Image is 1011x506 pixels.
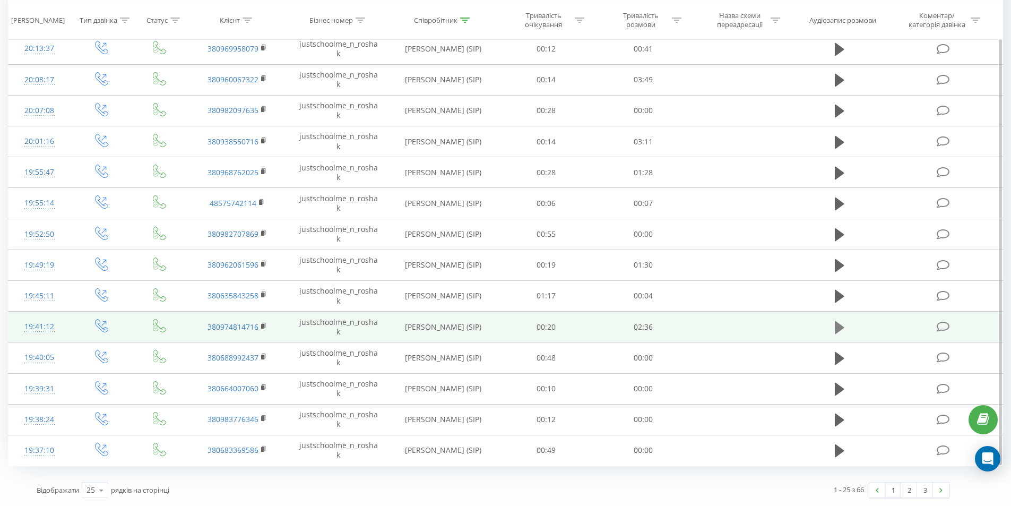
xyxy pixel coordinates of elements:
[208,167,258,177] a: 380968762025
[208,260,258,270] a: 380962061596
[389,373,498,404] td: [PERSON_NAME] (SIP)
[288,219,388,250] td: justschoolme_n_roshak
[498,250,595,280] td: 00:19
[595,219,692,250] td: 00:00
[498,95,595,126] td: 00:28
[208,136,258,147] a: 380938550716
[389,33,498,64] td: [PERSON_NAME] (SIP)
[288,342,388,373] td: justschoolme_n_roshak
[975,446,1000,471] div: Open Intercom Messenger
[19,379,60,399] div: 19:39:31
[208,290,258,301] a: 380635843258
[288,435,388,466] td: justschoolme_n_roshak
[19,409,60,430] div: 19:38:24
[595,95,692,126] td: 00:00
[595,312,692,342] td: 02:36
[19,131,60,152] div: 20:01:16
[498,373,595,404] td: 00:10
[498,435,595,466] td: 00:49
[498,64,595,95] td: 00:14
[208,229,258,239] a: 380982707869
[19,255,60,276] div: 19:49:19
[87,485,95,495] div: 25
[885,483,901,498] a: 1
[37,485,79,495] span: Відображати
[208,353,258,363] a: 380688992437
[389,95,498,126] td: [PERSON_NAME] (SIP)
[612,11,669,29] div: Тривалість розмови
[389,435,498,466] td: [PERSON_NAME] (SIP)
[498,157,595,188] td: 00:28
[19,193,60,213] div: 19:55:14
[595,404,692,435] td: 00:00
[906,11,968,29] div: Коментар/категорія дзвінка
[389,250,498,280] td: [PERSON_NAME] (SIP)
[498,126,595,157] td: 00:14
[19,286,60,306] div: 19:45:11
[498,33,595,64] td: 00:12
[389,312,498,342] td: [PERSON_NAME] (SIP)
[288,157,388,188] td: justschoolme_n_roshak
[146,15,168,24] div: Статус
[595,342,692,373] td: 00:00
[19,70,60,90] div: 20:08:17
[288,64,388,95] td: justschoolme_n_roshak
[595,188,692,219] td: 00:07
[19,100,60,121] div: 20:07:08
[208,414,258,424] a: 380983776346
[389,126,498,157] td: [PERSON_NAME] (SIP)
[288,312,388,342] td: justschoolme_n_roshak
[595,435,692,466] td: 00:00
[498,219,595,250] td: 00:55
[389,280,498,311] td: [PERSON_NAME] (SIP)
[19,347,60,368] div: 19:40:05
[208,74,258,84] a: 380960067322
[389,404,498,435] td: [PERSON_NAME] (SIP)
[309,15,353,24] div: Бізнес номер
[208,322,258,332] a: 380974814716
[19,162,60,183] div: 19:55:47
[19,316,60,337] div: 19:41:12
[19,440,60,461] div: 19:37:10
[288,250,388,280] td: justschoolme_n_roshak
[498,404,595,435] td: 00:12
[711,11,768,29] div: Назва схеми переадресації
[515,11,572,29] div: Тривалість очікування
[220,15,240,24] div: Клієнт
[595,373,692,404] td: 00:00
[595,126,692,157] td: 03:11
[288,188,388,219] td: justschoolme_n_roshak
[389,188,498,219] td: [PERSON_NAME] (SIP)
[288,33,388,64] td: justschoolme_n_roshak
[288,95,388,126] td: justschoolme_n_roshak
[595,157,692,188] td: 01:28
[389,64,498,95] td: [PERSON_NAME] (SIP)
[208,44,258,54] a: 380969958079
[498,342,595,373] td: 00:48
[208,383,258,393] a: 380664007060
[288,404,388,435] td: justschoolme_n_roshak
[834,484,864,495] div: 1 - 25 з 66
[414,15,457,24] div: Співробітник
[595,64,692,95] td: 03:49
[208,445,258,455] a: 380683369586
[11,15,65,24] div: [PERSON_NAME]
[288,126,388,157] td: justschoolme_n_roshak
[288,280,388,311] td: justschoolme_n_roshak
[208,105,258,115] a: 380982097635
[19,224,60,245] div: 19:52:50
[19,38,60,59] div: 20:13:37
[389,157,498,188] td: [PERSON_NAME] (SIP)
[809,15,876,24] div: Аудіозапис розмови
[595,250,692,280] td: 01:30
[498,312,595,342] td: 00:20
[111,485,169,495] span: рядків на сторінці
[498,188,595,219] td: 00:06
[389,219,498,250] td: [PERSON_NAME] (SIP)
[595,280,692,311] td: 00:04
[80,15,117,24] div: Тип дзвінка
[901,483,917,498] a: 2
[498,280,595,311] td: 01:17
[917,483,933,498] a: 3
[389,342,498,373] td: [PERSON_NAME] (SIP)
